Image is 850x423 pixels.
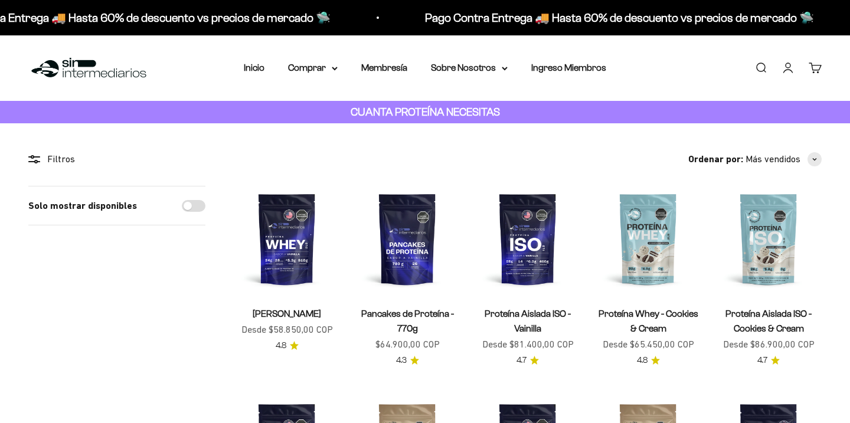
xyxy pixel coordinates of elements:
span: Más vendidos [746,152,800,167]
a: Proteína Aislada ISO - Cookies & Cream [725,309,812,333]
p: Pago Contra Entrega 🚚 Hasta 60% de descuento vs precios de mercado 🛸 [424,8,813,27]
div: Filtros [28,152,205,167]
a: Proteína Whey - Cookies & Cream [599,309,698,333]
summary: Sobre Nosotros [431,60,508,76]
a: Membresía [361,63,407,73]
sale-price: Desde $58.850,00 COP [241,322,333,337]
a: 4.84.8 de 5.0 estrellas [637,354,660,367]
summary: Comprar [288,60,338,76]
sale-price: Desde $81.400,00 COP [482,337,574,352]
a: Pancakes de Proteína - 770g [361,309,454,333]
button: Más vendidos [746,152,822,167]
sale-price: Desde $65.450,00 COP [603,337,694,352]
span: 4.7 [757,354,767,367]
a: 4.74.7 de 5.0 estrellas [516,354,539,367]
a: [PERSON_NAME] [253,309,321,319]
strong: CUANTA PROTEÍNA NECESITAS [351,106,500,118]
span: Ordenar por: [688,152,743,167]
label: Solo mostrar disponibles [28,198,137,214]
a: Proteína Aislada ISO - Vainilla [485,309,571,333]
sale-price: Desde $86.900,00 COP [723,337,815,352]
a: Ingreso Miembros [531,63,606,73]
span: 4.8 [276,339,286,352]
a: 4.34.3 de 5.0 estrellas [396,354,419,367]
a: Inicio [244,63,264,73]
a: 4.84.8 de 5.0 estrellas [276,339,299,352]
a: 4.74.7 de 5.0 estrellas [757,354,780,367]
span: 4.3 [396,354,407,367]
span: 4.7 [516,354,527,367]
span: 4.8 [637,354,648,367]
sale-price: $64.900,00 COP [375,337,440,352]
